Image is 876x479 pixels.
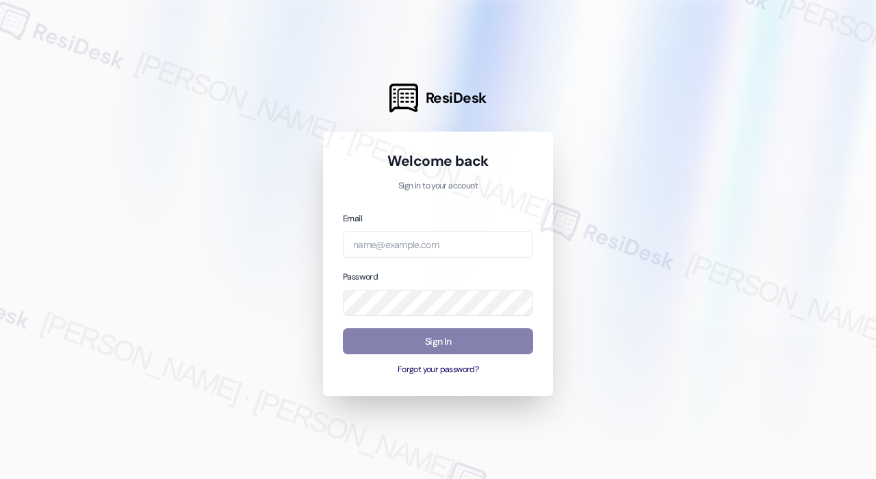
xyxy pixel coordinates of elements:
[343,213,362,224] label: Email
[343,231,533,258] input: name@example.com
[343,151,533,171] h1: Welcome back
[343,328,533,355] button: Sign In
[343,271,378,282] label: Password
[343,180,533,193] p: Sign in to your account
[426,88,487,108] span: ResiDesk
[343,364,533,376] button: Forgot your password?
[389,84,418,112] img: ResiDesk Logo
